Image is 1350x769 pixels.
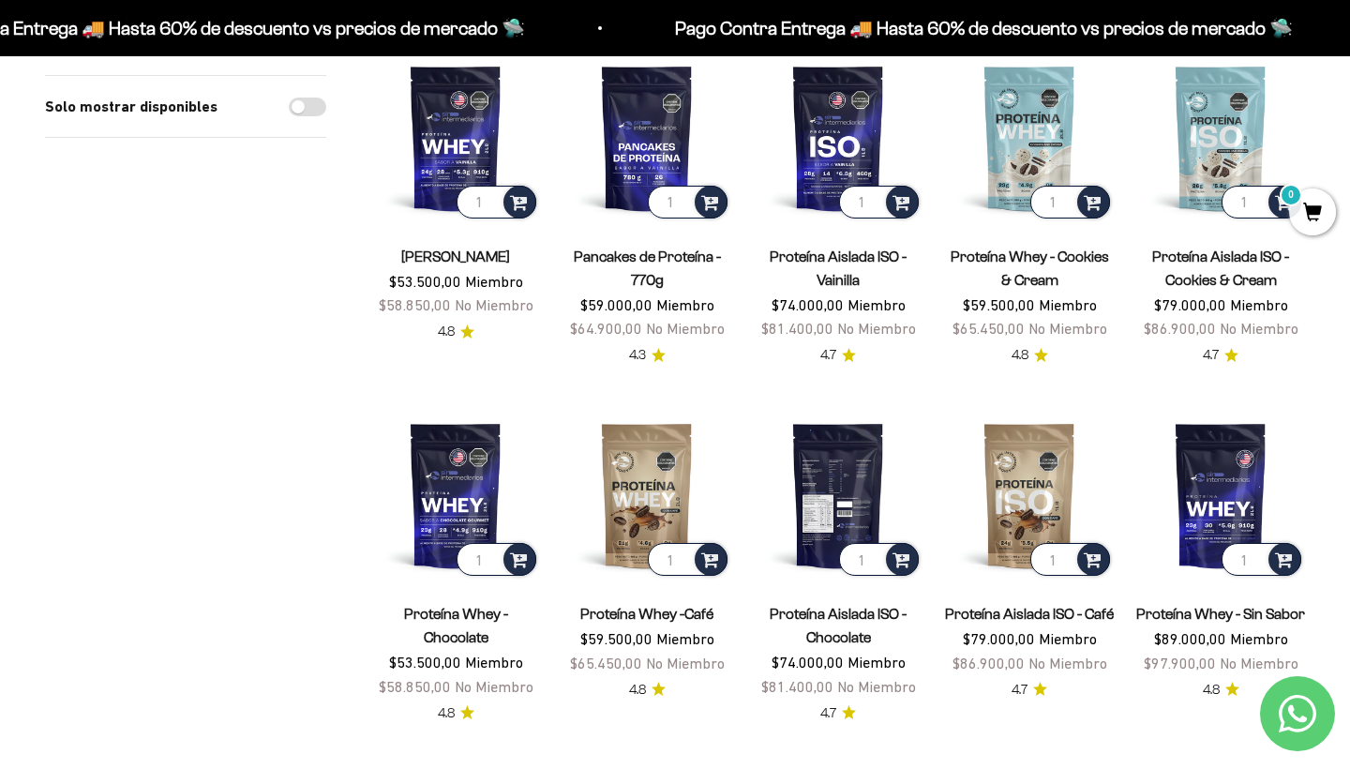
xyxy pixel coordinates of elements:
a: 4.74.7 de 5.0 estrellas [1203,345,1238,366]
span: Miembro [1230,296,1288,313]
a: 4.74.7 de 5.0 estrellas [820,345,856,366]
a: Proteína Whey - Cookies & Cream [951,249,1109,288]
span: No Miembro [1028,655,1107,671]
a: 0 [1289,204,1336,224]
span: $65.450,00 [952,320,1025,337]
span: 4.8 [438,703,455,724]
span: No Miembro [1220,320,1298,337]
label: Solo mostrar disponibles [45,95,217,119]
a: Proteína Aislada ISO - Vainilla [770,249,907,288]
a: Pancakes de Proteína - 770g [574,249,721,288]
p: Pago Contra Entrega 🚚 Hasta 60% de descuento vs precios de mercado 🛸 [674,13,1292,43]
span: $53.500,00 [389,654,461,671]
span: 4.8 [438,322,455,342]
span: $97.900,00 [1144,655,1216,671]
a: Proteína Aislada ISO - Chocolate [770,606,907,645]
a: 4.74.7 de 5.0 estrellas [820,703,856,724]
a: 4.84.8 de 5.0 estrellas [1203,680,1239,701]
span: $59.000,00 [580,296,652,313]
span: 4.7 [1012,680,1027,701]
span: No Miembro [837,678,916,695]
span: $53.500,00 [389,273,461,290]
a: [PERSON_NAME] [401,249,510,264]
span: 4.7 [1203,345,1219,366]
span: 4.3 [629,345,646,366]
span: 4.7 [820,703,836,724]
img: Proteína Aislada ISO - Chocolate [754,411,922,580]
span: $86.900,00 [1144,320,1216,337]
span: $81.400,00 [761,678,833,695]
span: 4.8 [1012,345,1028,366]
a: Proteína Whey -Café [580,606,713,622]
span: $74.000,00 [772,296,844,313]
a: Proteína Whey - Sin Sabor [1136,606,1305,622]
a: Proteína Aislada ISO - Café [945,606,1114,622]
mark: 0 [1280,184,1302,206]
span: $81.400,00 [761,320,833,337]
a: Proteína Whey - Chocolate [404,606,508,645]
span: Miembro [1230,630,1288,647]
span: 4.8 [1203,680,1220,701]
span: No Miembro [1220,655,1298,671]
span: $79.000,00 [963,630,1035,647]
span: Miembro [656,630,714,647]
span: No Miembro [646,320,725,337]
span: 4.7 [820,345,836,366]
span: Miembro [1039,296,1097,313]
span: $59.500,00 [580,630,652,647]
span: No Miembro [455,296,533,313]
span: $89.000,00 [1154,630,1226,647]
a: 4.84.8 de 5.0 estrellas [438,703,474,724]
span: 4.8 [629,680,646,701]
span: $79.000,00 [1154,296,1226,313]
span: $64.900,00 [570,320,642,337]
span: Miembro [656,296,714,313]
a: 4.84.8 de 5.0 estrellas [438,322,474,342]
span: $65.450,00 [570,655,642,671]
span: $58.850,00 [379,678,451,695]
span: No Miembro [1028,320,1107,337]
span: No Miembro [837,320,916,337]
span: $59.500,00 [963,296,1035,313]
a: 4.34.3 de 5.0 estrellas [629,345,666,366]
span: Miembro [465,273,523,290]
a: 4.84.8 de 5.0 estrellas [629,680,666,701]
span: Miembro [1039,630,1097,647]
a: 4.74.7 de 5.0 estrellas [1012,680,1047,701]
span: $58.850,00 [379,296,451,313]
span: $74.000,00 [772,654,844,671]
span: Miembro [847,654,906,671]
span: No Miembro [455,678,533,695]
a: 4.84.8 de 5.0 estrellas [1012,345,1048,366]
span: Miembro [847,296,906,313]
span: Miembro [465,654,523,671]
span: No Miembro [646,655,725,671]
a: Proteína Aislada ISO - Cookies & Cream [1152,249,1289,288]
span: $86.900,00 [952,655,1025,671]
